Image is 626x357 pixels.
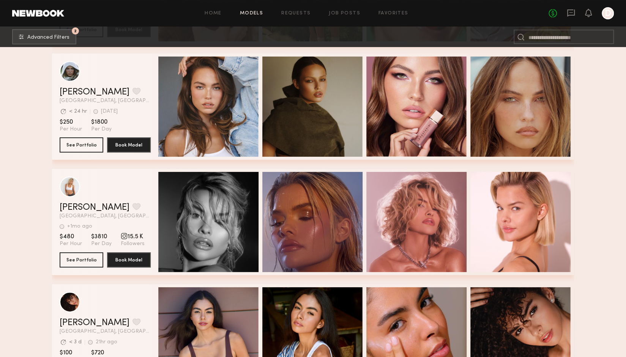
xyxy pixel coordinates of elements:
span: $480 [60,233,82,241]
span: [GEOGRAPHIC_DATA], [GEOGRAPHIC_DATA] [60,329,151,334]
div: < 24 hr [69,109,87,114]
a: Favorites [378,11,408,16]
span: Followers [121,241,145,247]
span: [GEOGRAPHIC_DATA], [GEOGRAPHIC_DATA] [60,98,151,104]
span: 2 [74,29,77,33]
span: Per Hour [60,126,82,133]
a: Job Posts [329,11,360,16]
span: $720 [91,349,112,357]
span: $100 [60,349,82,357]
span: $3810 [91,233,112,241]
span: Advanced Filters [27,35,69,40]
span: [GEOGRAPHIC_DATA], [GEOGRAPHIC_DATA] [60,214,151,219]
a: Requests [281,11,311,16]
span: $250 [60,118,82,126]
button: 2Advanced Filters [12,29,76,44]
span: 15.5 K [121,233,145,241]
span: $1800 [91,118,112,126]
span: Per Day [91,126,112,133]
a: Models [240,11,263,16]
div: +1mo ago [67,224,92,229]
button: See Portfolio [60,137,103,153]
span: Per Day [91,241,112,247]
button: Book Model [107,252,151,267]
div: 21hr ago [96,340,117,345]
a: [PERSON_NAME] [60,88,129,97]
a: Home [205,11,222,16]
button: Book Model [107,137,151,153]
button: See Portfolio [60,252,103,267]
span: Per Hour [60,241,82,247]
a: [PERSON_NAME] [60,318,129,327]
a: [PERSON_NAME] [60,203,129,212]
a: D [602,7,614,19]
div: [DATE] [101,109,118,114]
div: < 3 d [69,340,82,345]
